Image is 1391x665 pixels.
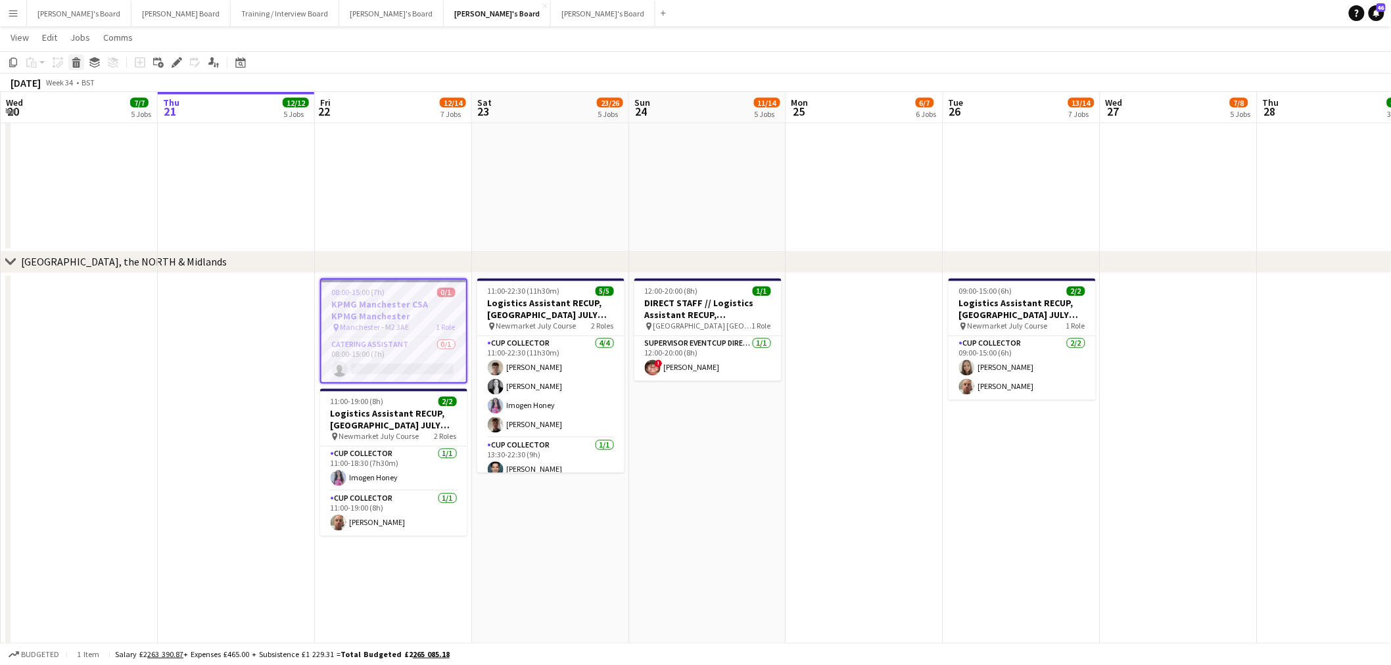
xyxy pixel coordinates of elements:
span: 0/1 [437,288,456,298]
span: 1/1 [753,287,771,296]
button: [PERSON_NAME]'s Board [27,1,131,26]
app-job-card: 11:00-19:00 (8h)2/2Logistics Assistant RECUP, [GEOGRAPHIC_DATA] JULY COURSE, CB8 0XE Newmarket Ju... [320,389,467,536]
span: 08:00-15:00 (7h) [332,288,385,298]
span: 46 [1377,3,1386,12]
app-card-role: CUP COLLECTOR4/411:00-22:30 (11h30m)[PERSON_NAME][PERSON_NAME]Imogen Honey[PERSON_NAME] [477,336,625,438]
span: Sun [634,97,650,108]
app-card-role: Catering Assistant0/108:00-15:00 (7h) [321,338,466,382]
div: 7 Jobs [440,109,465,119]
span: View [11,32,29,43]
h3: DIRECT STAFF // Logistics Assistant RECUP, [GEOGRAPHIC_DATA], NG2 6AG [634,298,782,321]
span: Total Budgeted £2 [341,649,450,659]
span: Week 34 [43,78,76,87]
span: 11:00-22:30 (11h30m) [488,287,560,296]
span: Thu [1263,97,1279,108]
span: Newmarket July Course [968,321,1048,331]
span: Newmarket July Course [339,432,419,442]
span: 21 [161,104,179,119]
span: 12:00-20:00 (8h) [645,287,698,296]
span: [GEOGRAPHIC_DATA] [GEOGRAPHIC_DATA] [653,321,752,331]
span: 11/14 [754,98,780,108]
span: Fri [320,97,331,108]
span: Wed [6,97,23,108]
span: 20 [4,104,23,119]
span: 11:00-19:00 (8h) [331,397,384,407]
a: Edit [37,29,62,46]
div: [GEOGRAPHIC_DATA], the NORTH & Midlands [21,256,227,269]
span: Edit [42,32,57,43]
app-card-role: SUPERVISOR EVENTCUP DIRECT1/112:00-20:00 (8h)![PERSON_NAME] [634,336,782,381]
app-job-card: 08:00-15:00 (7h)0/1KPMG Manchester CSA KPMG Manchester Manchester - M2 3AE1 RoleCatering Assistan... [320,279,467,384]
span: 23 [475,104,492,119]
span: Tue [949,97,964,108]
span: 1 item [72,649,104,659]
span: 6/7 [916,98,934,108]
a: Jobs [65,29,95,46]
h3: KPMG Manchester CSA KPMG Manchester [321,299,466,323]
app-job-card: 09:00-15:00 (6h)2/2Logistics Assistant RECUP, [GEOGRAPHIC_DATA] JULY COURSE, CB8 0XE Newmarket Ju... [949,279,1096,400]
span: Sat [477,97,492,108]
a: 46 [1369,5,1384,21]
h3: Logistics Assistant RECUP, [GEOGRAPHIC_DATA] JULY COURSE, CB8 0XE [477,298,625,321]
div: 5 Jobs [598,109,623,119]
span: 28 [1261,104,1279,119]
app-job-card: 12:00-20:00 (8h)1/1DIRECT STAFF // Logistics Assistant RECUP, [GEOGRAPHIC_DATA], NG2 6AG [GEOGRAP... [634,279,782,381]
span: Comms [103,32,133,43]
tcxspan: Call 265 085.18 via 3CX [413,649,450,659]
span: ! [655,360,663,368]
span: 2/2 [1067,287,1085,296]
span: 26 [947,104,964,119]
span: 09:00-15:00 (6h) [959,287,1012,296]
div: BST [82,78,95,87]
div: 5 Jobs [755,109,780,119]
app-card-role: CUP COLLECTOR1/113:30-22:30 (9h)[PERSON_NAME] [477,438,625,483]
tcxspan: Call 263 390.87 via 3CX [147,649,183,659]
span: 12/14 [440,98,466,108]
button: [PERSON_NAME] Board [131,1,231,26]
button: Budgeted [7,647,61,662]
span: 2 Roles [435,432,457,442]
span: 5/5 [596,287,614,296]
app-card-role: CUP COLLECTOR2/209:00-15:00 (6h)[PERSON_NAME][PERSON_NAME] [949,336,1096,400]
span: 27 [1104,104,1123,119]
span: 13/14 [1068,98,1095,108]
app-job-card: 11:00-22:30 (11h30m)5/5Logistics Assistant RECUP, [GEOGRAPHIC_DATA] JULY COURSE, CB8 0XE Newmarke... [477,279,625,473]
div: 5 Jobs [283,109,308,119]
div: 5 Jobs [1231,109,1251,119]
span: 2 Roles [592,321,614,331]
button: Training / Interview Board [231,1,339,26]
span: 1 Role [752,321,771,331]
button: [PERSON_NAME]'s Board [444,1,551,26]
span: Mon [791,97,809,108]
span: 1 Role [1066,321,1085,331]
app-card-role: CUP COLLECTOR1/111:00-19:00 (8h)[PERSON_NAME] [320,492,467,536]
span: 23/26 [597,98,623,108]
span: 22 [318,104,331,119]
span: Newmarket July Course [496,321,577,331]
span: 24 [632,104,650,119]
span: 1 Role [436,323,456,332]
span: Budgeted [21,650,59,659]
span: 25 [790,104,809,119]
h3: Logistics Assistant RECUP, [GEOGRAPHIC_DATA] JULY COURSE, CB8 0XE [949,298,1096,321]
div: [DATE] [11,76,41,89]
span: Thu [163,97,179,108]
span: 7/7 [130,98,149,108]
app-card-role: CUP COLLECTOR1/111:00-18:30 (7h30m)Imogen Honey [320,447,467,492]
h3: Logistics Assistant RECUP, [GEOGRAPHIC_DATA] JULY COURSE, CB8 0XE [320,408,467,432]
div: 7 Jobs [1069,109,1094,119]
a: Comms [98,29,138,46]
button: [PERSON_NAME]'s Board [551,1,655,26]
div: Salary £2 + Expenses £465.00 + Subsistence £1 229.31 = [115,649,450,659]
a: View [5,29,34,46]
span: Wed [1106,97,1123,108]
span: Manchester - M2 3AE [341,323,410,332]
span: 7/8 [1230,98,1248,108]
div: 5 Jobs [131,109,151,119]
span: 2/2 [438,397,457,407]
